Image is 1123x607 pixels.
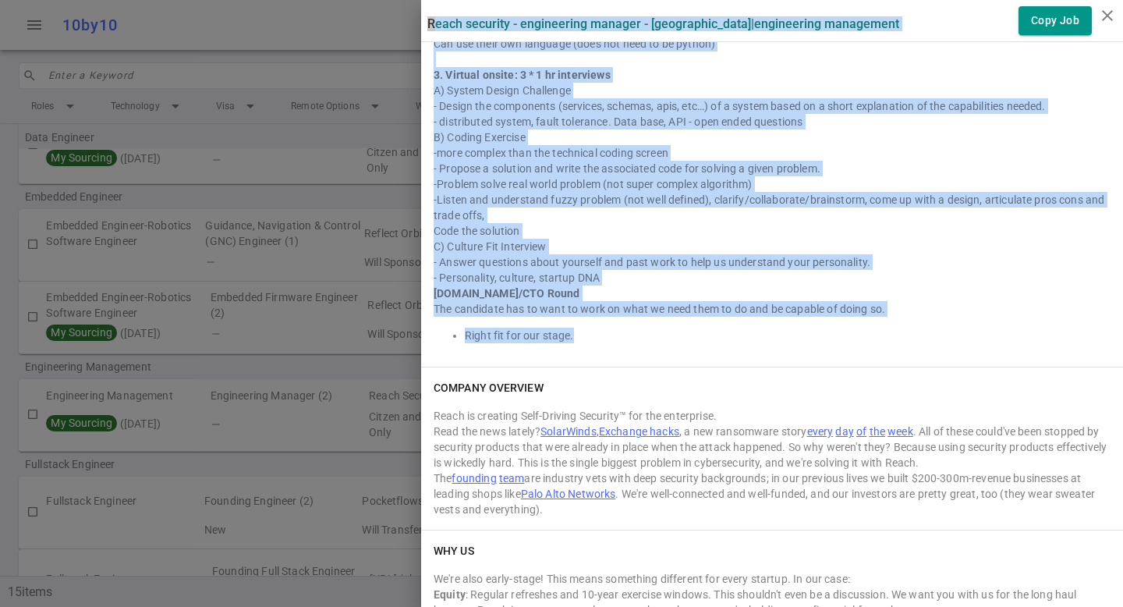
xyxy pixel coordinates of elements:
a: SolarWinds [540,425,597,438]
div: We're also early-stage! This means something different for every startup. In our case: [434,571,1111,587]
div: - Answer questions about yourself and past work to help us understand your personality. [434,254,1111,270]
div: - Personality, culture, startup DNA [434,270,1111,286]
button: Copy Job [1018,6,1092,35]
a: Exchange hacks [599,425,679,438]
h6: COMPANY OVERVIEW [434,380,544,396]
a: week [887,425,913,438]
strong: 3. Virtual onsite: 3 * 1 hr interviews [434,69,611,81]
div: C) Culture Fit Interview [434,239,1111,254]
strong: [DOMAIN_NAME]/CTO Round [434,287,579,300]
div: -Problem solve real world problem (not super complex algorithm) [434,176,1111,192]
div: - Propose a solution and write the associated code for solving a given problem. [434,161,1111,176]
div: - Design the components (services, schemas, apis, etc…) of a system based on a short explanation ... [434,98,1111,114]
div: - distributed system, fault tolerance. Data base, API - open ended questions [434,114,1111,130]
a: team [499,472,525,485]
div: Reach is creating Self-Driving Security™ for the enterprise. [434,408,1111,424]
a: Palo Alto Networks [521,488,616,500]
a: every [807,425,834,438]
div: Can use their own language (does not need to be python) [434,36,1111,51]
div: The candidate has to want to work on what we need them to do and be capable of doing so. [434,301,1111,317]
i: close [1098,6,1117,25]
div: A) System Design Challenge [434,83,1111,98]
a: founding [452,472,496,485]
a: the [870,425,885,438]
strong: Equity [434,588,466,601]
div: Read the news lately? , , a new ransomware story . All of these could've been stopped by security... [434,424,1111,470]
label: Reach Security - Engineering Manager - [GEOGRAPHIC_DATA] | Engineering Management [427,16,899,31]
a: of [856,425,866,438]
div: -Listen and understand fuzzy problem (not well defined), clarify/collaborate/brainstorm, come up ... [434,192,1111,223]
div: The are industry vets with deep security backgrounds; in our previous lives we built $200-300m-re... [434,470,1111,517]
li: Right fit for our stage. [465,328,1111,343]
div: Code the solution [434,223,1111,239]
h6: WHY US [434,543,474,559]
a: day [835,425,853,438]
div: B) Coding Exercise [434,130,1111,145]
div: -more complex than the technical coding screen [434,145,1111,161]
